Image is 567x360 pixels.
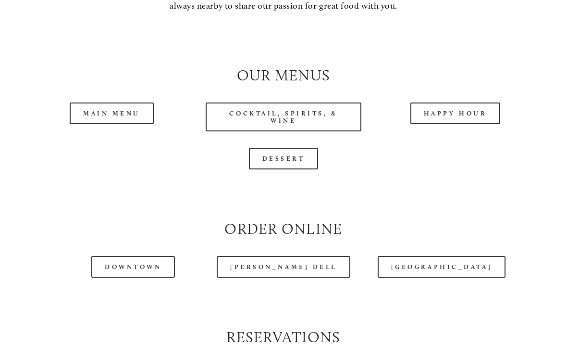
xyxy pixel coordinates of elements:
h2: Order Online [34,219,533,240]
a: Cocktail, Spirits, & Wine [206,103,361,131]
h2: Reservations [34,327,533,348]
a: Downtown [91,256,175,278]
a: Main Menu [70,103,154,124]
a: [PERSON_NAME] Dell [217,256,350,278]
a: Happy Hour [410,103,501,124]
a: [GEOGRAPHIC_DATA] [378,256,505,278]
a: Dessert [249,148,319,169]
h2: Our Menus [34,65,533,86]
